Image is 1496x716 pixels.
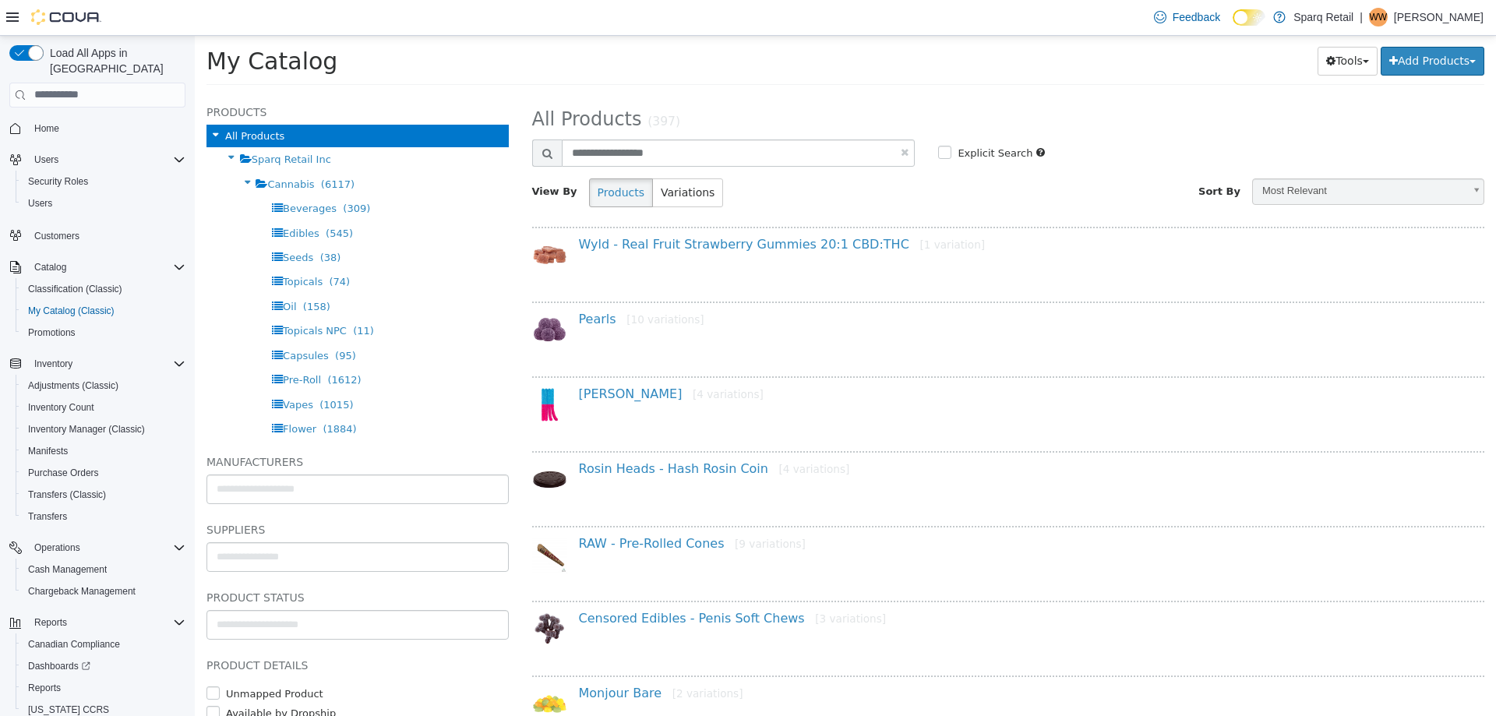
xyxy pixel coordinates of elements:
button: Chargeback Management [16,580,192,602]
span: Users [34,153,58,166]
span: Chargeback Management [22,582,185,601]
small: [4 variations] [498,352,569,365]
span: Security Roles [22,172,185,191]
div: Wesleigh Wakeford [1369,8,1388,26]
p: [PERSON_NAME] [1394,8,1484,26]
span: Inventory Count [28,401,94,414]
h5: Product Details [12,620,314,639]
span: Topicals [88,240,128,252]
span: Edibles [88,192,125,203]
a: My Catalog (Classic) [22,302,121,320]
button: Users [16,192,192,214]
h5: Suppliers [12,485,314,503]
button: Operations [3,537,192,559]
span: (95) [140,314,161,326]
a: Cash Management [22,560,113,579]
h5: Manufacturers [12,417,314,436]
h5: Products [12,67,314,86]
span: Home [34,122,59,135]
span: Dashboards [22,657,185,675]
small: [9 variations] [540,502,611,514]
span: (11) [158,289,179,301]
span: Capsules [88,314,134,326]
small: [10 variations] [432,277,509,290]
button: My Catalog (Classic) [16,300,192,322]
a: [PERSON_NAME][4 variations] [384,351,569,365]
span: Chargeback Management [28,585,136,598]
p: Sparq Retail [1293,8,1353,26]
img: 150 [337,576,372,611]
span: Classification (Classic) [28,283,122,295]
span: Inventory Count [22,398,185,417]
span: Catalog [28,258,185,277]
a: Adjustments (Classic) [22,376,125,395]
span: Canadian Compliance [28,638,120,651]
a: Monjour Bare[2 variations] [384,650,549,665]
span: (1015) [125,363,158,375]
label: Unmapped Product [27,651,129,666]
span: (1612) [132,338,166,350]
span: Reports [28,613,185,632]
span: Transfers (Classic) [22,485,185,504]
span: Pre-Roll [88,338,126,350]
a: Manifests [22,442,74,460]
small: [3 variations] [620,577,691,589]
img: Cova [31,9,101,25]
button: Reports [28,613,73,632]
a: Dashboards [16,655,192,677]
span: Purchase Orders [28,467,99,479]
span: Operations [28,538,185,557]
span: Cash Management [22,560,185,579]
span: Users [28,197,52,210]
button: Promotions [16,322,192,344]
button: Add Products [1186,11,1290,40]
a: Feedback [1148,2,1226,33]
span: Reports [28,682,61,694]
a: Censored Edibles - Penis Soft Chews[3 variations] [384,575,692,590]
span: Users [28,150,185,169]
span: Customers [34,230,79,242]
a: Chargeback Management [22,582,142,601]
span: My Catalog (Classic) [28,305,115,317]
h5: Product Status [12,552,314,571]
span: [US_STATE] CCRS [28,704,109,716]
a: Canadian Compliance [22,635,126,654]
span: My Catalog (Classic) [22,302,185,320]
span: All Products [337,72,447,94]
img: 150 [337,277,372,312]
span: (6117) [126,143,160,154]
span: All Products [30,94,90,106]
a: Pearls[10 variations] [384,276,510,291]
span: Purchase Orders [22,464,185,482]
button: Variations [457,143,528,171]
span: Transfers [28,510,67,523]
a: Purchase Orders [22,464,105,482]
span: Classification (Classic) [22,280,185,298]
span: Feedback [1173,9,1220,25]
span: Most Relevant [1058,143,1268,168]
span: Manifests [22,442,185,460]
button: Transfers [16,506,192,527]
a: Wyld - Real Fruit Strawberry Gummies 20:1 CBD:THC[1 variation] [384,201,791,216]
a: Home [28,119,65,138]
img: 150 [337,501,372,538]
button: Inventory [28,354,79,373]
span: Security Roles [28,175,88,188]
button: Reports [16,677,192,699]
button: Reports [3,612,192,633]
span: Reports [34,616,67,629]
span: My Catalog [12,12,143,39]
span: Operations [34,541,80,554]
button: Home [3,117,192,139]
button: Products [394,143,458,171]
a: Inventory Count [22,398,101,417]
span: Promotions [28,326,76,339]
a: Promotions [22,323,82,342]
a: Transfers (Classic) [22,485,112,504]
span: (74) [134,240,155,252]
span: Inventory Manager (Classic) [22,420,185,439]
button: Transfers (Classic) [16,484,192,506]
span: Users [22,194,185,213]
a: Rosin Heads - Hash Rosin Coin[4 variations] [384,425,655,440]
